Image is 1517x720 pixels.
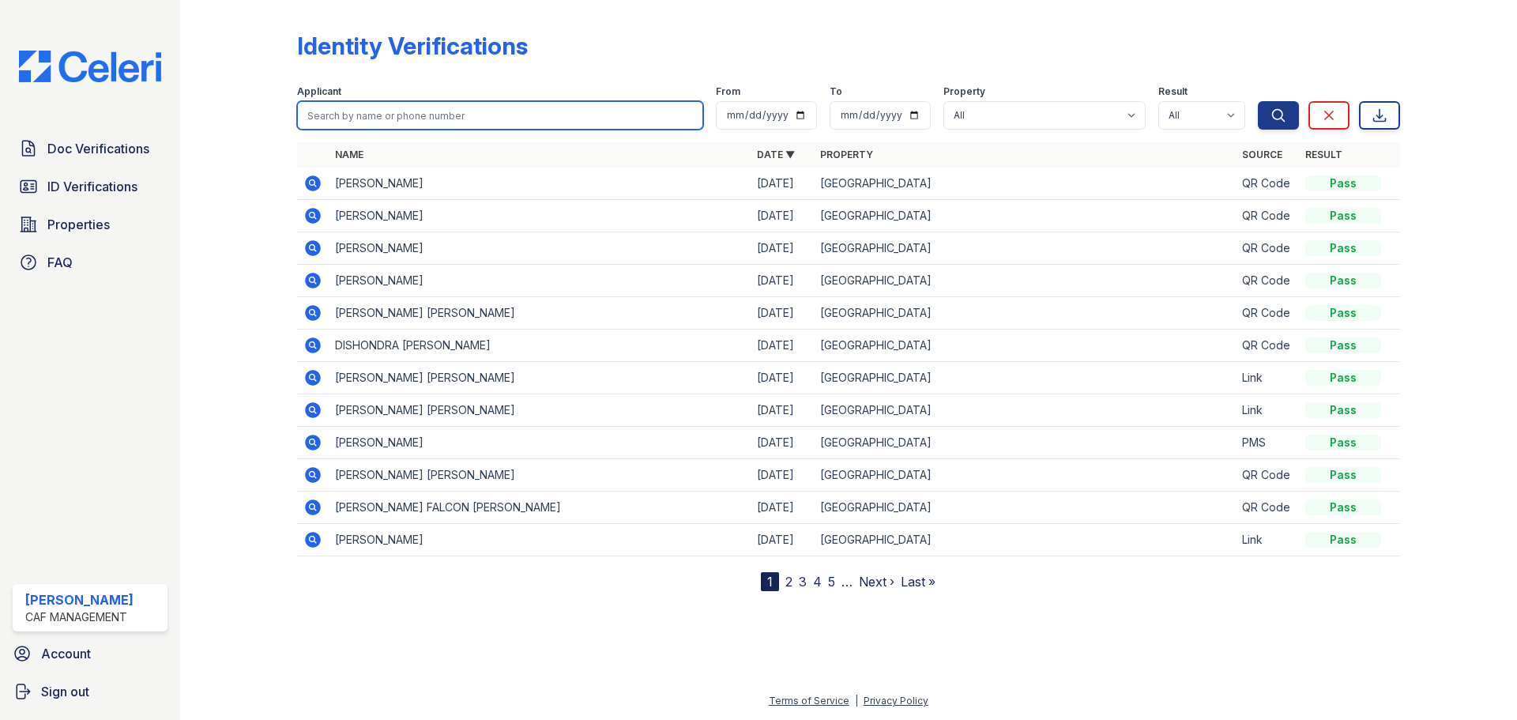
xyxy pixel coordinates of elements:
td: [GEOGRAPHIC_DATA] [814,492,1236,524]
td: [PERSON_NAME] FALCON [PERSON_NAME] [329,492,751,524]
div: Pass [1305,499,1381,515]
a: Sign out [6,676,174,707]
td: [PERSON_NAME] [PERSON_NAME] [329,394,751,427]
td: [DATE] [751,168,814,200]
td: [PERSON_NAME] [329,200,751,232]
td: [DATE] [751,232,814,265]
td: [PERSON_NAME] [PERSON_NAME] [329,362,751,394]
td: QR Code [1236,297,1299,330]
td: [PERSON_NAME] [329,524,751,556]
td: [PERSON_NAME] [329,232,751,265]
td: [DATE] [751,394,814,427]
a: Result [1305,149,1342,160]
a: Account [6,638,174,669]
td: [PERSON_NAME] [PERSON_NAME] [329,459,751,492]
td: QR Code [1236,492,1299,524]
td: [GEOGRAPHIC_DATA] [814,168,1236,200]
td: Link [1236,362,1299,394]
a: 3 [799,574,807,590]
td: QR Code [1236,168,1299,200]
span: FAQ [47,253,73,272]
td: [GEOGRAPHIC_DATA] [814,427,1236,459]
div: [PERSON_NAME] [25,590,134,609]
span: Sign out [41,682,89,701]
td: [DATE] [751,427,814,459]
span: Properties [47,215,110,234]
td: QR Code [1236,232,1299,265]
a: Privacy Policy [864,695,928,707]
div: Pass [1305,240,1381,256]
a: Terms of Service [769,695,849,707]
label: Property [943,85,985,98]
div: Pass [1305,273,1381,288]
span: ID Verifications [47,177,137,196]
td: [GEOGRAPHIC_DATA] [814,330,1236,362]
a: Name [335,149,363,160]
td: [PERSON_NAME] [329,168,751,200]
div: CAF Management [25,609,134,625]
td: [DATE] [751,297,814,330]
label: From [716,85,740,98]
td: [DATE] [751,524,814,556]
div: 1 [761,572,779,591]
td: [DATE] [751,459,814,492]
td: [GEOGRAPHIC_DATA] [814,265,1236,297]
div: Pass [1305,532,1381,548]
div: Pass [1305,402,1381,418]
td: QR Code [1236,265,1299,297]
span: Doc Verifications [47,139,149,158]
a: Next › [859,574,894,590]
a: Last » [901,574,935,590]
td: DISHONDRA [PERSON_NAME] [329,330,751,362]
div: Pass [1305,305,1381,321]
td: [GEOGRAPHIC_DATA] [814,200,1236,232]
a: Properties [13,209,168,240]
label: Applicant [297,85,341,98]
a: 5 [828,574,835,590]
td: QR Code [1236,330,1299,362]
td: [GEOGRAPHIC_DATA] [814,524,1236,556]
div: Pass [1305,175,1381,191]
td: [GEOGRAPHIC_DATA] [814,362,1236,394]
td: [PERSON_NAME] [329,427,751,459]
td: Link [1236,394,1299,427]
span: Account [41,644,91,663]
td: [GEOGRAPHIC_DATA] [814,232,1236,265]
div: Identity Verifications [297,32,528,60]
div: | [855,695,858,707]
td: [DATE] [751,362,814,394]
td: [DATE] [751,200,814,232]
td: PMS [1236,427,1299,459]
a: Property [820,149,873,160]
td: [PERSON_NAME] [PERSON_NAME] [329,297,751,330]
span: … [841,572,853,591]
td: [GEOGRAPHIC_DATA] [814,459,1236,492]
a: 4 [813,574,822,590]
div: Pass [1305,467,1381,483]
td: [DATE] [751,492,814,524]
div: Pass [1305,337,1381,353]
a: Doc Verifications [13,133,168,164]
td: [DATE] [751,330,814,362]
a: Source [1242,149,1282,160]
label: Result [1158,85,1188,98]
div: Pass [1305,208,1381,224]
td: Link [1236,524,1299,556]
a: FAQ [13,247,168,278]
a: ID Verifications [13,171,168,202]
label: To [830,85,842,98]
input: Search by name or phone number [297,101,703,130]
td: [GEOGRAPHIC_DATA] [814,394,1236,427]
td: QR Code [1236,200,1299,232]
div: Pass [1305,435,1381,450]
a: 2 [785,574,792,590]
a: Date ▼ [757,149,795,160]
td: [GEOGRAPHIC_DATA] [814,297,1236,330]
div: Pass [1305,370,1381,386]
td: [PERSON_NAME] [329,265,751,297]
img: CE_Logo_Blue-a8612792a0a2168367f1c8372b55b34899dd931a85d93a1a3d3e32e68fde9ad4.png [6,51,174,82]
td: QR Code [1236,459,1299,492]
td: [DATE] [751,265,814,297]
